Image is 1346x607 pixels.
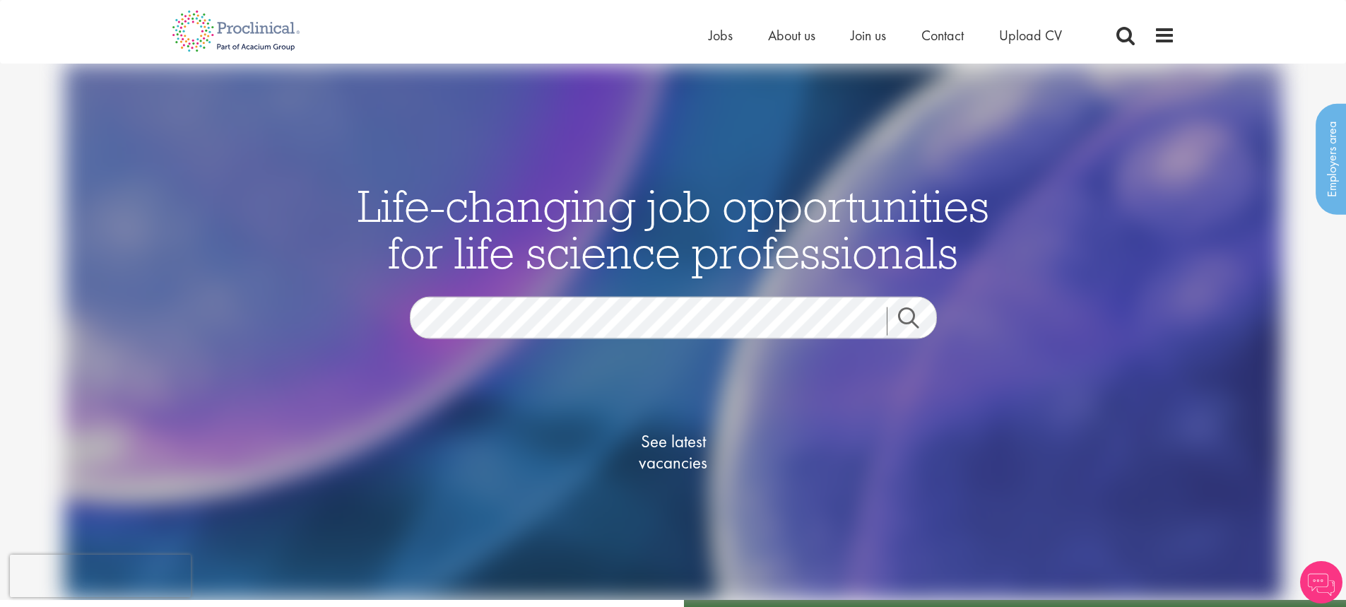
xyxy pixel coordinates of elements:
a: About us [768,26,815,45]
a: Join us [851,26,886,45]
a: Job search submit button [887,307,947,336]
a: Contact [921,26,964,45]
iframe: reCAPTCHA [10,555,191,597]
img: Chatbot [1300,561,1342,603]
img: candidate home [64,64,1282,600]
span: Life-changing job opportunities for life science professionals [358,177,989,281]
a: See latestvacancies [603,375,744,530]
span: See latest vacancies [603,431,744,473]
a: Jobs [709,26,733,45]
a: Upload CV [999,26,1062,45]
